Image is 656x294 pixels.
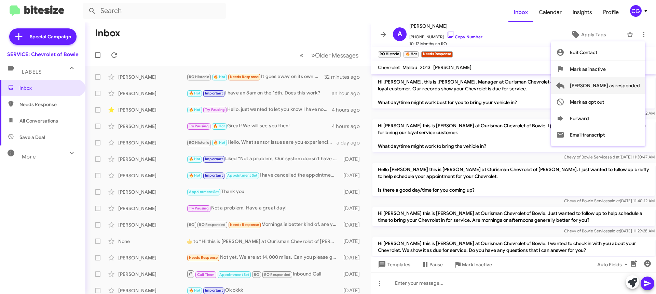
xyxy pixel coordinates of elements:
[570,44,597,61] span: Edit Contact
[551,110,645,127] button: Forward
[570,77,640,94] span: [PERSON_NAME] as responded
[570,94,604,110] span: Mark as opt out
[570,61,606,77] span: Mark as inactive
[551,127,645,143] button: Email transcript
